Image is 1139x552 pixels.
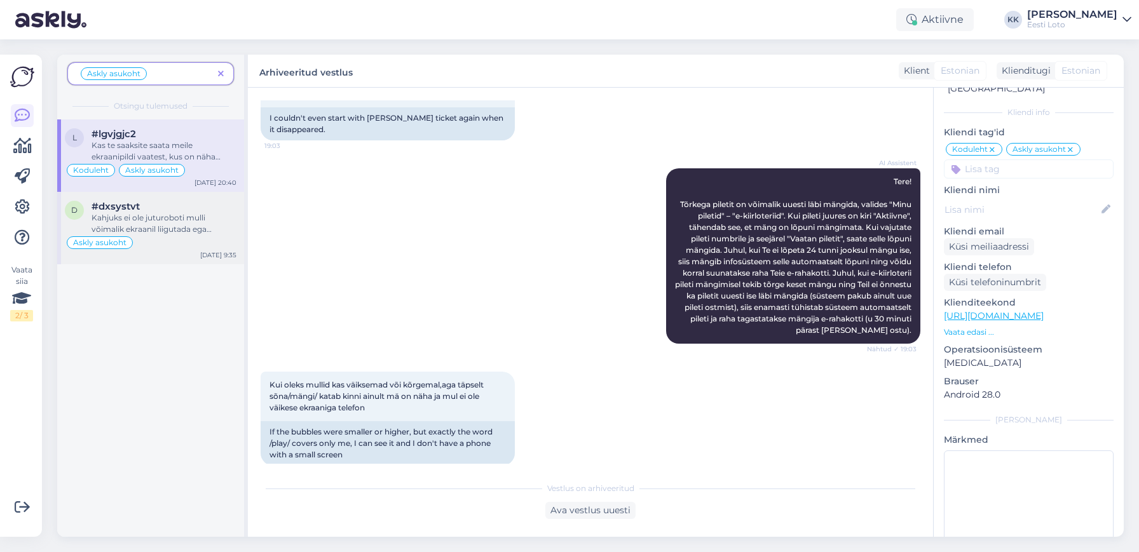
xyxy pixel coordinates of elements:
[10,310,33,321] div: 2 / 3
[944,343,1114,356] p: Operatsioonisüsteem
[944,296,1114,309] p: Klienditeekond
[869,158,917,168] span: AI Assistent
[896,8,974,31] div: Aktiivne
[114,100,188,112] span: Otsingu tulemused
[867,344,917,354] span: Nähtud ✓ 19:03
[261,107,515,140] div: I couldn't even start with [PERSON_NAME] ticket again when it disappeared.
[264,141,312,151] span: 19:03
[944,225,1114,238] p: Kliendi email
[944,126,1114,139] p: Kliendi tag'id
[72,133,77,142] span: l
[944,184,1114,197] p: Kliendi nimi
[92,212,236,235] div: Kahjuks ei ole juturoboti mulli võimalik ekraanil liigutada ega täielikult eemaldada. Mõistame, e...
[944,238,1034,255] div: Küsi meiliaadressi
[545,502,636,519] div: Ava vestlus uuesti
[899,64,930,77] div: Klient
[10,264,33,321] div: Vaata siia
[1004,11,1022,29] div: KK
[997,64,1051,77] div: Klienditugi
[952,145,988,153] span: Koduleht
[194,178,236,187] div: [DATE] 20:40
[944,433,1114,447] p: Märkmed
[547,483,634,494] span: Vestlus on arhiveeritud
[944,388,1114,401] p: Android 28.0
[944,159,1114,178] input: Lisa tag
[200,250,236,260] div: [DATE] 9:35
[92,201,140,212] span: #dxsystvt
[73,239,126,246] span: Askly asukoht
[944,107,1114,118] div: Kliendi info
[1027,10,1131,30] a: [PERSON_NAME]Eesti Loto
[944,260,1114,274] p: Kliendi telefon
[261,421,515,466] div: If the bubbles were smaller or higher, but exactly the word /play/ covers only me, I can see it a...
[92,140,236,163] div: Kas te saaksite saata meile ekraanipildi vaatest, kus on näha kuidas jutumulli asukoht segab e-ki...
[1061,64,1100,77] span: Estonian
[71,205,78,215] span: d
[92,128,136,140] span: #lgvjgjc2
[269,380,486,412] span: Kui oleks mullid kas väiksemad või kõrgemal,aga täpselt sõna/mängi/ katab kinni ainult mä on näha...
[1027,20,1117,30] div: Eesti Loto
[1027,10,1117,20] div: [PERSON_NAME]
[944,310,1044,321] a: [URL][DOMAIN_NAME]
[944,326,1114,338] p: Vaata edasi ...
[10,65,34,89] img: Askly Logo
[125,166,179,174] span: Askly asukoht
[944,274,1046,291] div: Küsi telefoninumbrit
[944,375,1114,388] p: Brauser
[941,64,979,77] span: Estonian
[87,70,140,77] span: Askly asukoht
[944,414,1114,426] div: [PERSON_NAME]
[73,166,109,174] span: Koduleht
[1013,145,1066,153] span: Askly asukoht
[945,203,1099,217] input: Lisa nimi
[259,62,353,79] label: Arhiveeritud vestlus
[944,356,1114,370] p: [MEDICAL_DATA]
